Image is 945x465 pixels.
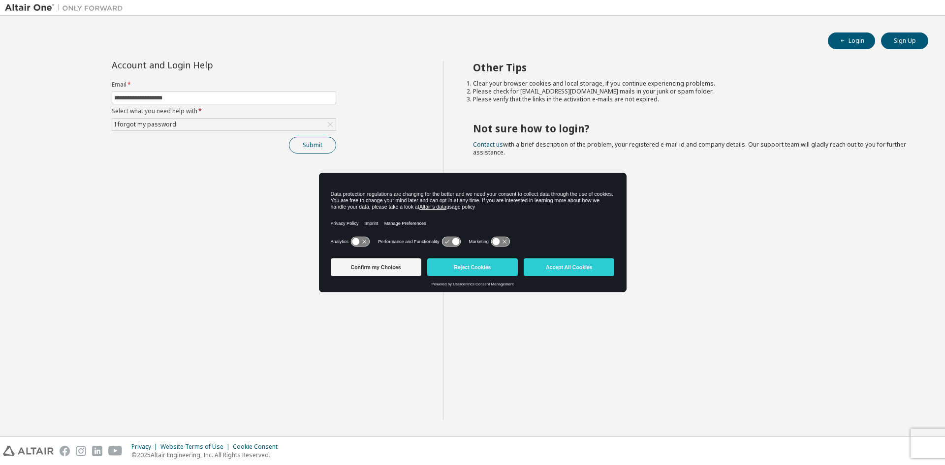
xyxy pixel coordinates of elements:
[112,119,336,130] div: I forgot my password
[473,140,906,156] span: with a brief description of the problem, your registered e-mail id and company details. Our suppo...
[289,137,336,154] button: Submit
[131,443,160,451] div: Privacy
[881,32,928,49] button: Sign Up
[112,81,336,89] label: Email
[473,80,911,88] li: Clear your browser cookies and local storage, if you continue experiencing problems.
[473,88,911,95] li: Please check for [EMAIL_ADDRESS][DOMAIN_NAME] mails in your junk or spam folder.
[160,443,233,451] div: Website Terms of Use
[473,61,911,74] h2: Other Tips
[113,119,178,130] div: I forgot my password
[473,140,503,149] a: Contact us
[3,446,54,456] img: altair_logo.svg
[473,122,911,135] h2: Not sure how to login?
[60,446,70,456] img: facebook.svg
[112,107,336,115] label: Select what you need help with
[76,446,86,456] img: instagram.svg
[131,451,283,459] p: © 2025 Altair Engineering, Inc. All Rights Reserved.
[233,443,283,451] div: Cookie Consent
[92,446,102,456] img: linkedin.svg
[112,61,291,69] div: Account and Login Help
[828,32,875,49] button: Login
[5,3,128,13] img: Altair One
[108,446,123,456] img: youtube.svg
[473,95,911,103] li: Please verify that the links in the activation e-mails are not expired.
